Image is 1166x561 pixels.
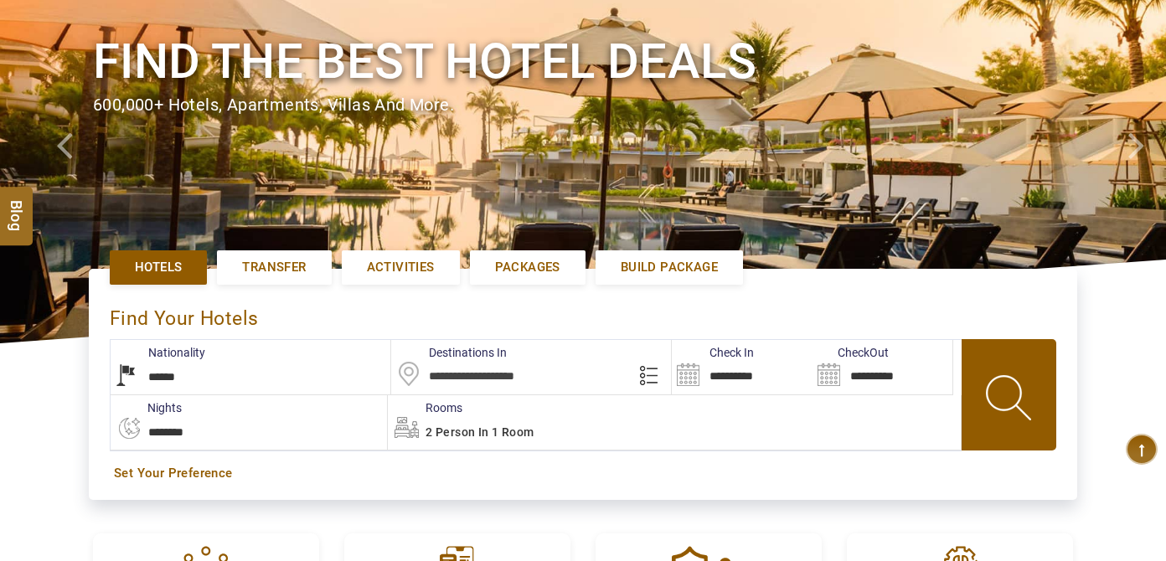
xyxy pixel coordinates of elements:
h1: Find the best hotel deals [93,30,1073,93]
label: Rooms [388,399,462,416]
input: Search [813,340,952,394]
label: Check In [672,344,754,361]
span: Blog [6,200,28,214]
span: Transfer [242,259,306,276]
label: nights [110,399,182,416]
div: 600,000+ hotels, apartments, villas and more. [93,93,1073,117]
label: CheckOut [813,344,889,361]
a: Transfer [217,250,331,285]
span: 2 Person in 1 Room [426,425,534,439]
a: Build Package [596,250,743,285]
label: Destinations In [391,344,507,361]
label: Nationality [111,344,205,361]
a: Hotels [110,250,207,285]
span: Activities [367,259,435,276]
a: Set Your Preference [114,465,1052,482]
div: Find Your Hotels [110,290,1056,339]
span: Hotels [135,259,182,276]
a: Packages [470,250,586,285]
input: Search [672,340,812,394]
a: Activities [342,250,460,285]
span: Build Package [621,259,718,276]
span: Packages [495,259,560,276]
